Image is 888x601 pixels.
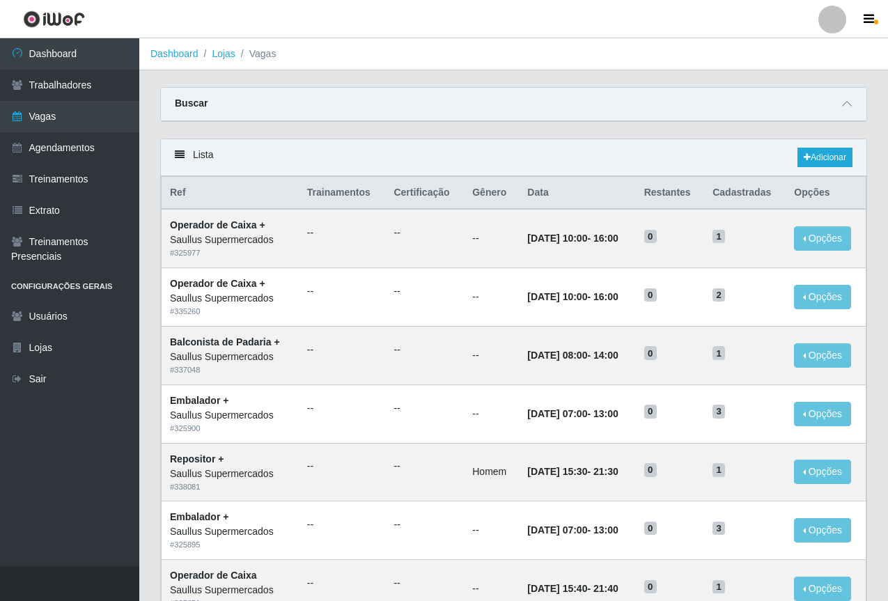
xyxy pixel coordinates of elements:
[527,291,587,302] time: [DATE] 10:00
[394,576,455,591] ul: --
[175,97,208,109] strong: Buscar
[527,233,587,244] time: [DATE] 10:00
[150,48,198,59] a: Dashboard
[307,343,377,357] ul: --
[170,524,290,539] div: Saullus Supermercados
[170,467,290,481] div: Saullus Supermercados
[527,233,618,244] strong: -
[394,459,455,474] ul: --
[394,343,455,357] ul: --
[593,583,618,594] time: 21:40
[170,233,290,247] div: Saullus Supermercados
[307,517,377,532] ul: --
[644,522,657,536] span: 0
[527,408,618,419] strong: -
[527,350,587,361] time: [DATE] 08:00
[170,364,290,376] div: # 337048
[593,408,618,419] time: 13:00
[170,291,290,306] div: Saullus Supermercados
[170,219,265,231] strong: Operador de Caixa +
[235,47,276,61] li: Vagas
[527,466,587,477] time: [DATE] 15:30
[797,148,852,167] a: Adicionar
[593,524,618,536] time: 13:00
[794,577,851,601] button: Opções
[527,408,587,419] time: [DATE] 07:00
[394,517,455,532] ul: --
[794,343,851,368] button: Opções
[307,576,377,591] ul: --
[394,284,455,299] ul: --
[712,288,725,302] span: 2
[644,346,657,360] span: 0
[162,177,299,210] th: Ref
[527,583,618,594] strong: -
[644,230,657,244] span: 0
[794,460,851,484] button: Opções
[704,177,786,210] th: Cadastradas
[170,481,290,493] div: # 338081
[299,177,386,210] th: Trainamentos
[593,350,618,361] time: 14:00
[593,466,618,477] time: 21:30
[644,580,657,594] span: 0
[786,177,866,210] th: Opções
[307,401,377,416] ul: --
[794,518,851,543] button: Opções
[170,511,228,522] strong: Embalador +
[464,177,519,210] th: Gênero
[464,443,519,501] td: Homem
[593,291,618,302] time: 16:00
[170,453,224,465] strong: Repositor +
[527,524,618,536] strong: -
[394,401,455,416] ul: --
[527,291,618,302] strong: -
[464,209,519,267] td: --
[794,402,851,426] button: Opções
[519,177,635,210] th: Data
[170,350,290,364] div: Saullus Supermercados
[464,326,519,384] td: --
[394,226,455,240] ul: --
[644,405,657,419] span: 0
[212,48,235,59] a: Lojas
[161,139,866,176] div: Lista
[527,350,618,361] strong: -
[170,583,290,598] div: Saullus Supermercados
[170,395,228,406] strong: Embalador +
[644,463,657,477] span: 0
[593,233,618,244] time: 16:00
[464,268,519,327] td: --
[139,38,888,70] nav: breadcrumb
[712,230,725,244] span: 1
[23,10,85,28] img: CoreUI Logo
[794,226,851,251] button: Opções
[170,570,257,581] strong: Operador de Caixa
[794,285,851,309] button: Opções
[170,336,280,348] strong: Balconista de Padaria +
[636,177,705,210] th: Restantes
[712,580,725,594] span: 1
[307,226,377,240] ul: --
[527,583,587,594] time: [DATE] 15:40
[170,247,290,259] div: # 325977
[464,384,519,443] td: --
[712,405,725,419] span: 3
[712,522,725,536] span: 3
[307,284,377,299] ul: --
[170,539,290,551] div: # 325895
[712,463,725,477] span: 1
[307,459,377,474] ul: --
[464,501,519,560] td: --
[644,288,657,302] span: 0
[170,423,290,435] div: # 325900
[170,306,290,318] div: # 335260
[170,278,265,289] strong: Operador de Caixa +
[527,466,618,477] strong: -
[712,346,725,360] span: 1
[527,524,587,536] time: [DATE] 07:00
[170,408,290,423] div: Saullus Supermercados
[385,177,464,210] th: Certificação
